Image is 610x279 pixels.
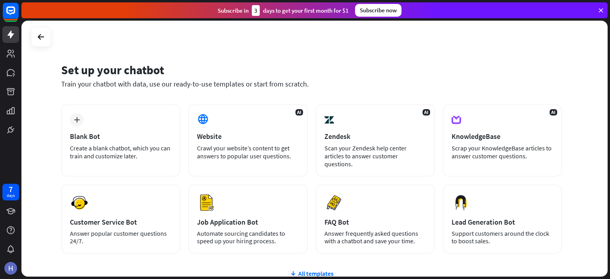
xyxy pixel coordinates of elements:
[74,117,80,123] i: plus
[452,144,553,160] div: Scrap your KnowledgeBase articles to answer customer questions.
[324,132,426,141] div: Zendesk
[197,230,299,245] div: Automate sourcing candidates to speed up your hiring process.
[2,184,19,200] a: 7 days
[70,230,172,245] div: Answer popular customer questions 24/7.
[550,109,557,115] span: AI
[295,109,303,115] span: AI
[324,144,426,168] div: Scan your Zendesk help center articles to answer customer questions.
[197,132,299,141] div: Website
[355,4,402,17] div: Subscribe now
[252,5,260,16] div: 3
[197,144,299,160] div: Crawl your website’s content to get answers to popular user questions.
[70,144,172,160] div: Create a blank chatbot, which you can train and customize later.
[452,230,553,245] div: Support customers around the clock to boost sales.
[70,217,172,227] div: Customer Service Bot
[61,79,562,89] div: Train your chatbot with data, use our ready-to-use templates or start from scratch.
[7,193,15,198] div: days
[218,5,349,16] div: Subscribe in days to get your first month for $1
[324,217,426,227] div: FAQ Bot
[452,217,553,227] div: Lead Generation Bot
[61,62,562,77] div: Set up your chatbot
[423,109,430,115] span: AI
[9,186,13,193] div: 7
[197,217,299,227] div: Job Application Bot
[452,132,553,141] div: KnowledgeBase
[324,230,426,245] div: Answer frequently asked questions with a chatbot and save your time.
[70,132,172,141] div: Blank Bot
[61,269,562,277] div: All templates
